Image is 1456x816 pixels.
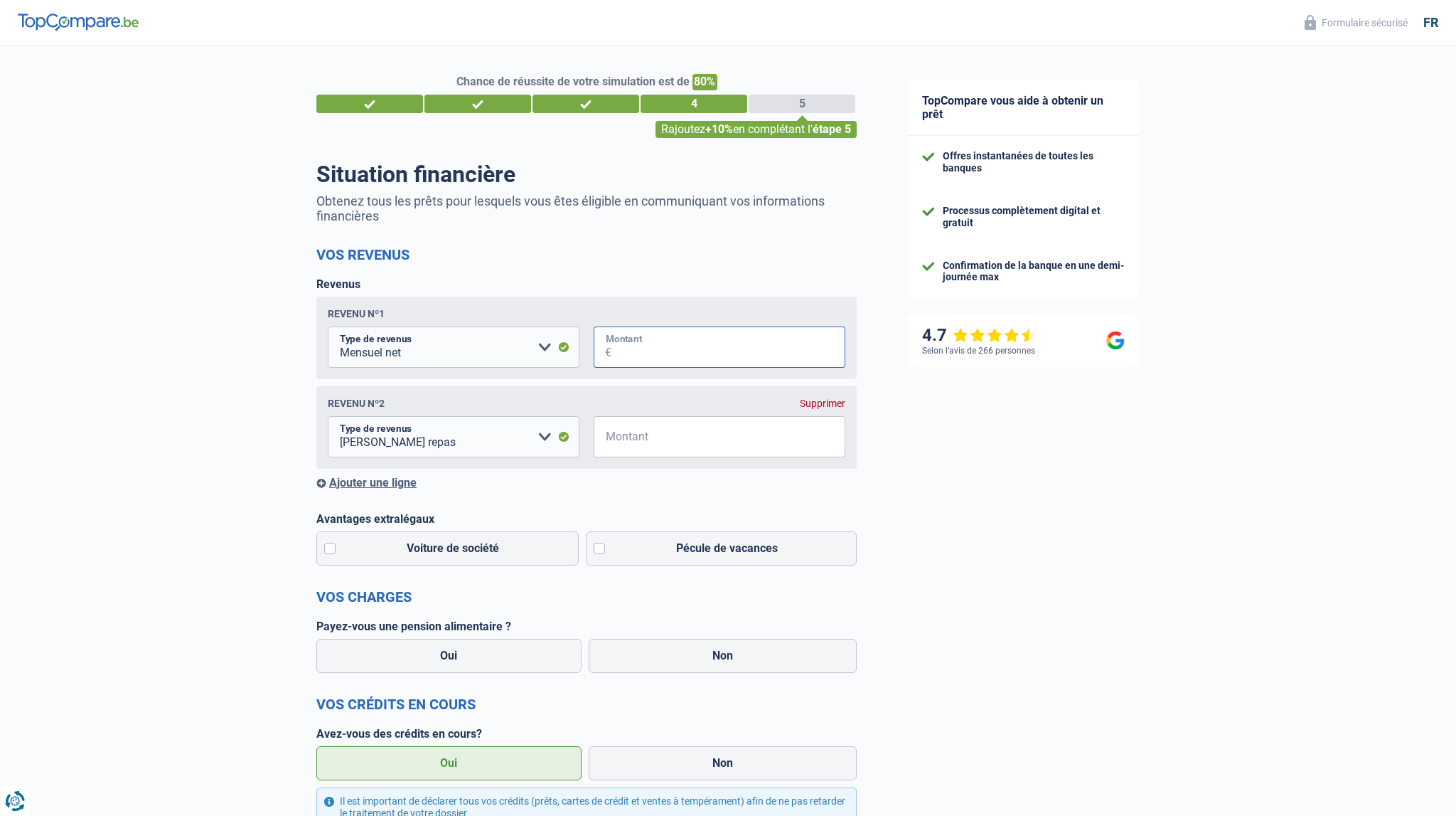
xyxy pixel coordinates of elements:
[589,639,857,673] label: Non
[316,620,857,633] label: Payez-vous une pension alimentaire ?
[316,588,857,605] h2: Vos charges
[749,95,855,113] div: 5
[692,74,717,90] span: 80%
[18,14,139,31] img: TopCompare Logo
[532,95,639,113] div: 3
[705,122,733,136] span: +10%
[316,746,582,780] label: Oui
[908,80,1139,136] div: TopCompare vous aide à obtenir un prêt
[922,346,1035,356] div: Selon l’avis de 266 personnes
[316,727,857,741] label: Avez-vous des crédits en cours?
[1296,11,1416,34] button: Formulaire sécurisé
[316,194,857,223] p: Obtenez tous les prêts pour lesquels vous êtes éligible en communiquant vos informations financières
[316,696,857,713] h2: Vos crédits en cours
[922,325,1037,346] div: 4.7
[316,277,360,291] label: Revenus
[641,95,747,113] div: 4
[594,416,611,457] span: €
[328,398,385,409] div: Revenu nº2
[813,122,851,136] span: étape 5
[316,512,857,526] label: Avantages extralégaux
[589,746,857,780] label: Non
[943,260,1125,284] div: Confirmation de la banque en une demi-journée max
[1423,15,1438,31] div: fr
[655,121,857,138] div: Rajoutez en complétant l'
[316,639,582,673] label: Oui
[316,476,857,489] div: Ajouter une ligne
[800,398,845,409] div: Supprimer
[456,75,690,88] span: Chance de réussite de votre simulation est de
[943,150,1125,174] div: Offres instantanées de toutes les banques
[316,246,857,263] h2: Vos revenus
[943,205,1125,229] div: Processus complètement digital et gratuit
[594,327,611,368] span: €
[316,95,423,113] div: 1
[328,308,385,319] div: Revenu nº1
[586,531,857,566] label: Pécule de vacances
[316,531,579,566] label: Voiture de société
[424,95,531,113] div: 2
[316,161,857,188] h1: Situation financière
